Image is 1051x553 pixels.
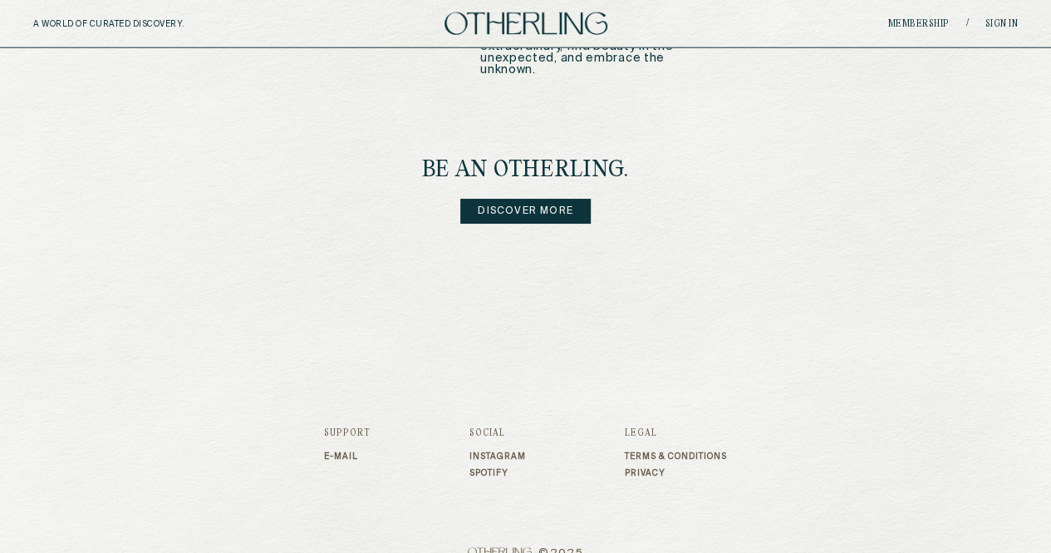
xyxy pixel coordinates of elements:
[324,428,371,438] h3: Support
[888,19,950,29] a: Membership
[480,29,721,76] p: It is for individuals who seek the extraordinary, find beauty in the unexpected, and embrace the ...
[444,12,607,35] img: logo
[625,468,727,478] a: Privacy
[460,199,591,224] a: Discover more
[625,428,727,438] h3: Legal
[469,468,526,478] a: Spotify
[324,452,371,462] a: E-mail
[469,452,526,462] a: Instagram
[469,428,526,438] h3: Social
[33,19,257,29] h5: A WORLD OF CURATED DISCOVERY.
[985,19,1019,29] a: Sign in
[625,452,727,462] a: Terms & Conditions
[422,159,630,182] h4: be an Otherling.
[966,17,969,30] span: /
